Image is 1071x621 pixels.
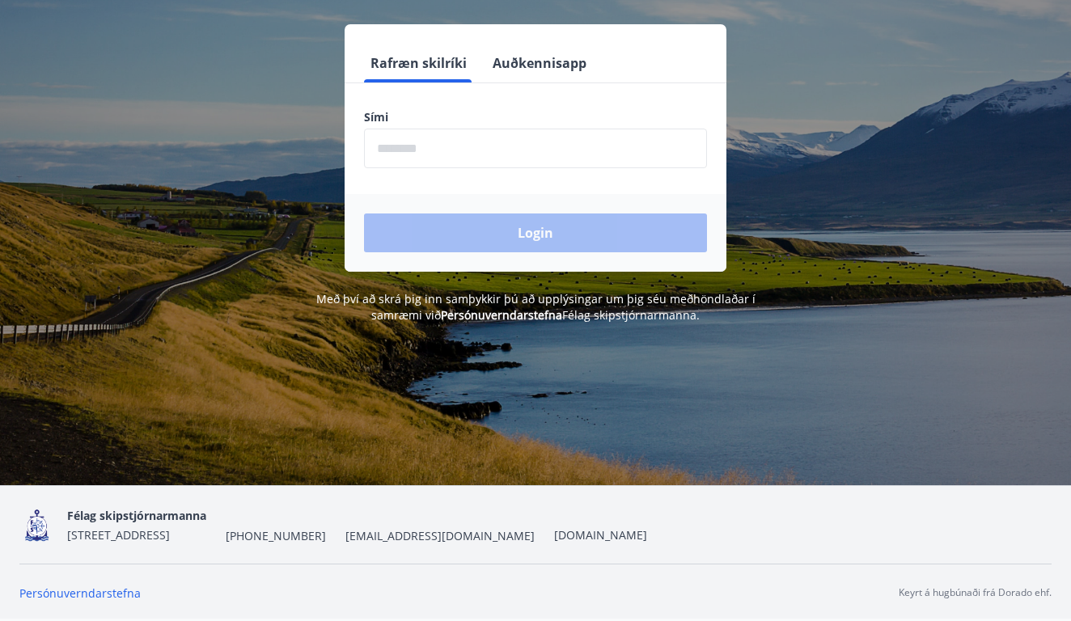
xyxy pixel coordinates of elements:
span: Með því að skrá þig inn samþykkir þú að upplýsingar um þig séu meðhöndlaðar í samræmi við Félag s... [316,291,756,323]
span: [EMAIL_ADDRESS][DOMAIN_NAME] [345,528,535,544]
button: Auðkennisapp [486,44,593,82]
span: [PHONE_NUMBER] [226,528,326,544]
span: [STREET_ADDRESS] [67,527,170,543]
label: Sími [364,109,707,125]
img: 4fX9JWmG4twATeQ1ej6n556Sc8UHidsvxQtc86h8.png [19,508,54,543]
a: Persónuverndarstefna [441,307,562,323]
a: [DOMAIN_NAME] [554,527,647,543]
button: Rafræn skilríki [364,44,473,82]
a: Persónuverndarstefna [19,585,141,601]
span: Félag skipstjórnarmanna [67,508,206,523]
p: Keyrt á hugbúnaði frá Dorado ehf. [899,585,1052,600]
